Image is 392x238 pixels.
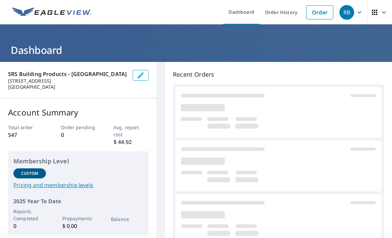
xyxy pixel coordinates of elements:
h1: Dashboard [8,43,384,57]
p: 2025 Year To Date [13,197,143,205]
img: EV Logo [12,7,91,17]
p: [STREET_ADDRESS] [8,78,127,84]
p: Custom [21,170,39,176]
p: $ 44.92 [114,138,149,146]
p: [GEOGRAPHIC_DATA] [8,84,127,90]
p: Account Summary [8,106,149,118]
p: Order pending [61,124,96,131]
p: Reports Completed [13,208,46,222]
p: SRS Building Products - [GEOGRAPHIC_DATA] [8,70,127,78]
p: Membership Level [13,157,143,166]
p: 0 [13,222,46,230]
p: $ 0.00 [62,222,95,230]
p: Total order [8,124,43,131]
p: Avg. report cost [114,124,149,138]
p: Prepayments [62,215,95,222]
p: 547 [8,131,43,139]
p: 0 [61,131,96,139]
div: RB [339,5,354,20]
p: Balance [111,216,143,223]
p: Recent Orders [173,70,384,79]
a: Order [306,5,333,19]
a: Pricing and membership levels [13,181,143,189]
